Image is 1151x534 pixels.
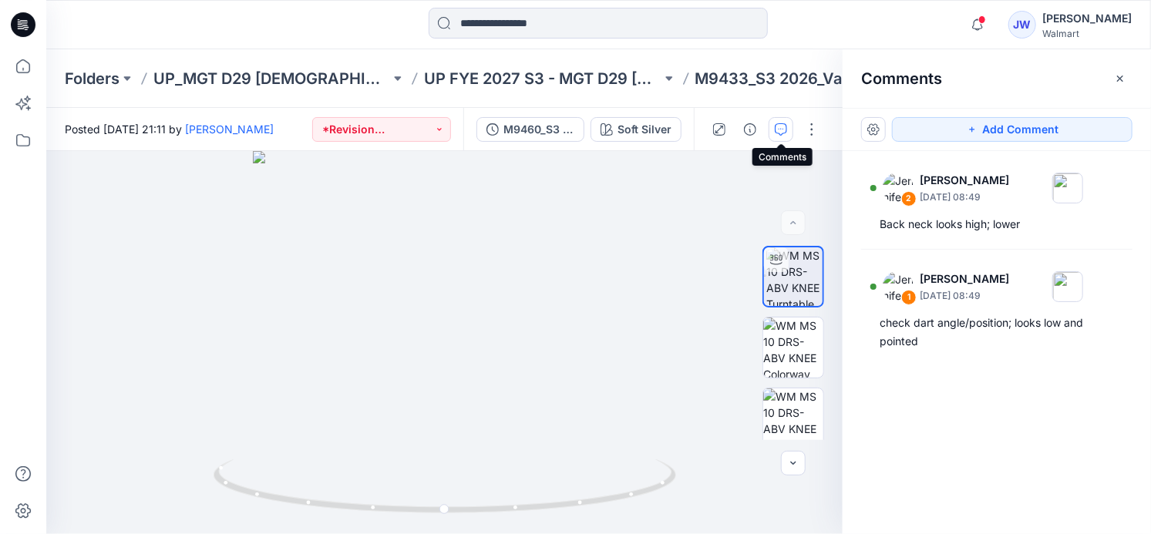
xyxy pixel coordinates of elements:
[153,68,390,89] a: UP_MGT D29 [DEMOGRAPHIC_DATA] Sleep
[65,121,274,137] span: Posted [DATE] 21:11 by
[1042,9,1132,28] div: [PERSON_NAME]
[901,191,917,207] div: 2
[920,190,1009,205] p: [DATE] 08:49
[476,117,584,142] button: M9460_S3 2026_Satin Chemise Opt 2_Midpoint
[901,290,917,305] div: 1
[766,247,823,306] img: WM MS 10 DRS-ABV KNEE Turntable with Avatar
[1008,11,1036,39] div: JW
[618,121,671,138] div: Soft Silver
[65,68,119,89] a: Folders
[1042,28,1132,39] div: Walmart
[883,271,914,302] img: Jennifer Yerkes
[892,117,1132,142] button: Add Comment
[920,171,1009,190] p: [PERSON_NAME]
[883,173,914,203] img: Jennifer Yerkes
[920,270,1009,288] p: [PERSON_NAME]
[880,314,1114,351] div: check dart angle/position; looks low and pointed
[763,317,823,378] img: WM MS 10 DRS-ABV KNEE Colorway wo Avatar
[424,68,661,89] a: UP FYE 2027 S3 - MGT D29 [DEMOGRAPHIC_DATA] Sleepwear
[503,121,574,138] div: M9460_S3 2026_Satin Chemise Opt 2_Midpoint
[920,288,1009,304] p: [DATE] 08:49
[880,215,1114,233] div: Back neck looks high; lower
[695,68,932,89] p: M9433_S3 2026_Value Chemise_Midpoint
[185,123,274,136] a: [PERSON_NAME]
[861,69,942,88] h2: Comments
[591,117,682,142] button: Soft Silver
[763,388,823,448] img: WM MS 10 DRS-ABV KNEE Front wo Avatar
[738,117,762,142] button: Details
